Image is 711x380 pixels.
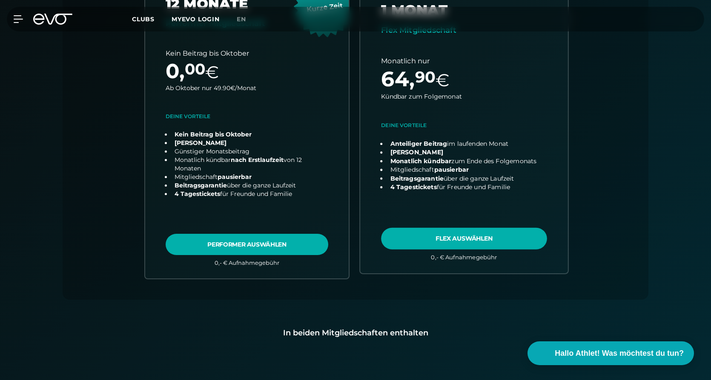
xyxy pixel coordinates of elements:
a: en [237,14,256,24]
span: Clubs [132,15,155,23]
span: Hallo Athlet! Was möchtest du tun? [555,348,684,359]
a: MYEVO LOGIN [172,15,220,23]
button: Hallo Athlet! Was möchtest du tun? [528,341,694,365]
a: Clubs [132,15,172,23]
div: In beiden Mitgliedschaften enthalten [76,327,635,339]
span: en [237,15,246,23]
